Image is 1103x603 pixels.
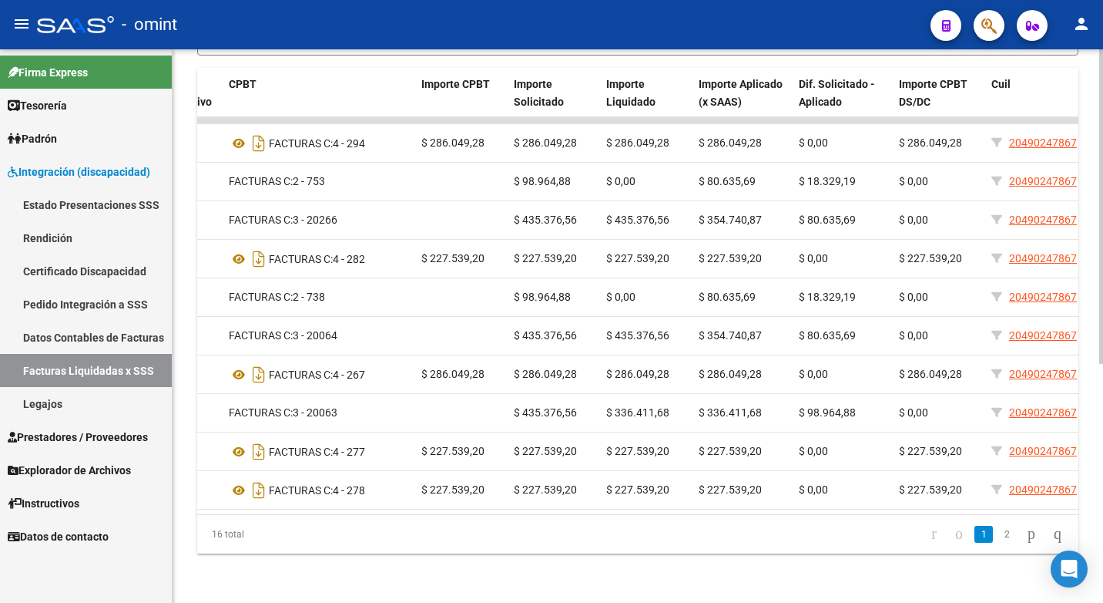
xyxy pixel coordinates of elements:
[699,291,756,303] span: $ 80.635,69
[514,291,571,303] span: $ 98.964,88
[8,130,57,147] span: Padrón
[249,131,269,156] i: Descargar documento
[514,78,564,108] span: Importe Solicitado
[606,175,635,187] span: $ 0,00
[1009,329,1077,342] span: 20490247867
[229,329,293,342] span: FACTURAS C:
[229,173,409,190] div: 2 - 753
[799,368,828,380] span: $ 0,00
[415,68,508,136] datatable-header-cell: Importe CPBT
[249,440,269,464] i: Descargar documento
[514,406,577,419] span: $ 435.376,56
[699,136,762,149] span: $ 286.049,28
[249,362,269,387] i: Descargar documento
[1009,175,1077,187] span: 20490247867
[606,483,669,496] span: $ 227.539,20
[799,78,875,108] span: Dif. Solicitado - Aplicado
[899,406,928,419] span: $ 0,00
[1009,136,1077,149] span: 20490247867
[924,526,944,543] a: go to first page
[122,8,177,42] span: - omint
[899,329,928,342] span: $ 0,00
[197,515,370,554] div: 16 total
[600,68,692,136] datatable-header-cell: Importe Liquidado
[229,211,409,229] div: 3 - 20266
[606,214,669,226] span: $ 435.376,56
[12,15,31,33] mat-icon: menu
[1072,15,1091,33] mat-icon: person
[799,291,856,303] span: $ 18.329,19
[269,484,333,497] span: FACTURAS C:
[899,78,967,108] span: Importe CPBT DS/DC
[799,175,856,187] span: $ 18.329,19
[699,445,762,457] span: $ 227.539,20
[1009,445,1077,457] span: 20490247867
[269,137,333,150] span: FACTURAS C:
[699,406,762,419] span: $ 336.411,68
[899,483,962,496] span: $ 227.539,20
[899,445,962,457] span: $ 227.539,20
[699,214,762,226] span: $ 354.740,87
[8,163,150,180] span: Integración (discapacidad)
[8,97,67,114] span: Tesorería
[229,175,293,187] span: FACTURAS C:
[229,247,409,271] div: 4 - 282
[8,429,148,446] span: Prestadores / Proveedores
[606,329,669,342] span: $ 435.376,56
[229,78,256,90] span: CPBT
[606,78,655,108] span: Importe Liquidado
[899,368,962,380] span: $ 286.049,28
[229,131,409,156] div: 4 - 294
[269,369,333,381] span: FACTURAS C:
[1047,526,1068,543] a: go to last page
[1009,214,1077,226] span: 20490247867
[997,526,1016,543] a: 2
[699,483,762,496] span: $ 227.539,20
[606,445,669,457] span: $ 227.539,20
[249,478,269,503] i: Descargar documento
[229,406,293,419] span: FACTURAS C:
[421,445,484,457] span: $ 227.539,20
[514,368,577,380] span: $ 286.049,28
[606,368,669,380] span: $ 286.049,28
[1009,252,1077,264] span: 20490247867
[948,526,970,543] a: go to previous page
[229,291,293,303] span: FACTURAS C:
[421,483,484,496] span: $ 227.539,20
[899,175,928,187] span: $ 0,00
[899,252,962,264] span: $ 227.539,20
[421,368,484,380] span: $ 286.049,28
[799,136,828,149] span: $ 0,00
[229,362,409,387] div: 4 - 267
[985,68,1085,136] datatable-header-cell: Cuil
[269,253,333,265] span: FACTURAS C:
[893,68,985,136] datatable-header-cell: Importe CPBT DS/DC
[421,136,484,149] span: $ 286.049,28
[1009,291,1077,303] span: 20490247867
[269,446,333,458] span: FACTURAS C:
[606,136,669,149] span: $ 286.049,28
[799,329,856,342] span: $ 80.635,69
[699,368,762,380] span: $ 286.049,28
[1009,406,1077,419] span: 20490247867
[421,252,484,264] span: $ 227.539,20
[974,526,993,543] a: 1
[699,329,762,342] span: $ 354.740,87
[899,136,962,149] span: $ 286.049,28
[1051,551,1088,588] div: Open Intercom Messenger
[514,214,577,226] span: $ 435.376,56
[699,252,762,264] span: $ 227.539,20
[514,175,571,187] span: $ 98.964,88
[799,406,856,419] span: $ 98.964,88
[899,214,928,226] span: $ 0,00
[8,495,79,512] span: Instructivos
[606,252,669,264] span: $ 227.539,20
[229,288,409,306] div: 2 - 738
[514,445,577,457] span: $ 227.539,20
[799,445,828,457] span: $ 0,00
[793,68,893,136] datatable-header-cell: Dif. Solicitado - Aplicado
[899,291,928,303] span: $ 0,00
[514,136,577,149] span: $ 286.049,28
[799,252,828,264] span: $ 0,00
[249,247,269,271] i: Descargar documento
